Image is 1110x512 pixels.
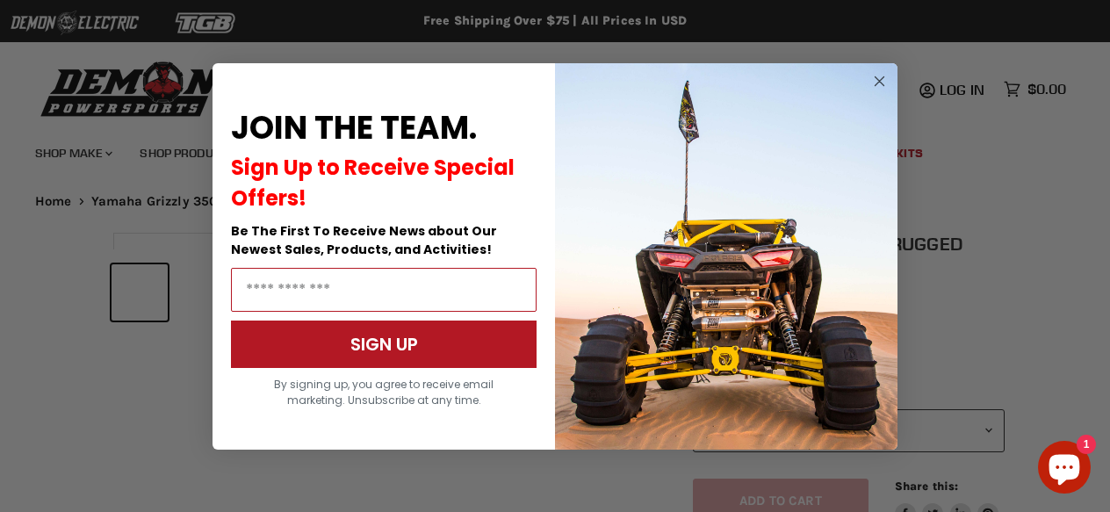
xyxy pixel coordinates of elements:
[231,153,515,213] span: Sign Up to Receive Special Offers!
[274,377,494,407] span: By signing up, you agree to receive email marketing. Unsubscribe at any time.
[231,321,537,368] button: SIGN UP
[1033,441,1096,498] inbox-online-store-chat: Shopify online store chat
[231,268,537,312] input: Email Address
[555,63,897,450] img: a9095488-b6e7-41ba-879d-588abfab540b.jpeg
[231,222,497,258] span: Be The First To Receive News about Our Newest Sales, Products, and Activities!
[231,105,477,150] span: JOIN THE TEAM.
[869,70,890,92] button: Close dialog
